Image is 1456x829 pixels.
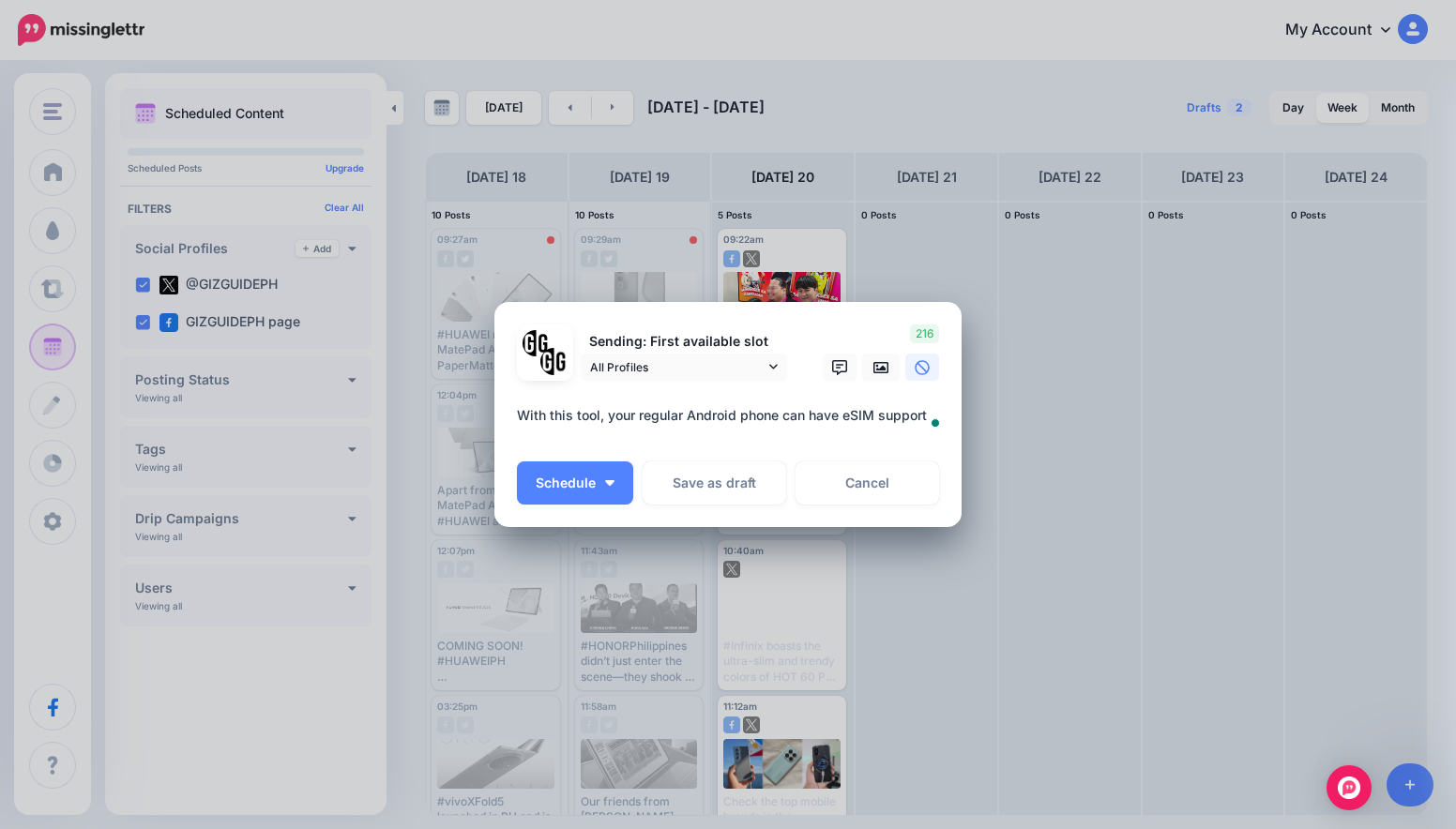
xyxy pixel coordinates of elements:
a: All Profiles [581,354,787,381]
img: 353459792_649996473822713_4483302954317148903_n-bsa138318.png [523,330,550,357]
a: Cancel [796,461,939,505]
img: arrow-down-white.png [605,480,614,486]
div: Open Intercom Messenger [1327,765,1372,810]
img: JT5sWCfR-79925.png [540,348,568,375]
span: Schedule [536,476,596,490]
textarea: To enrich screen reader interactions, please activate Accessibility in Grammarly extension settings [517,404,948,441]
button: Schedule [517,461,633,505]
span: All Profiles [590,357,765,377]
p: Sending: First available slot [581,331,787,353]
div: With this tool, your regular Android phone can have eSIM support [517,404,948,427]
button: Save as draft [643,461,786,505]
span: 216 [910,324,939,343]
